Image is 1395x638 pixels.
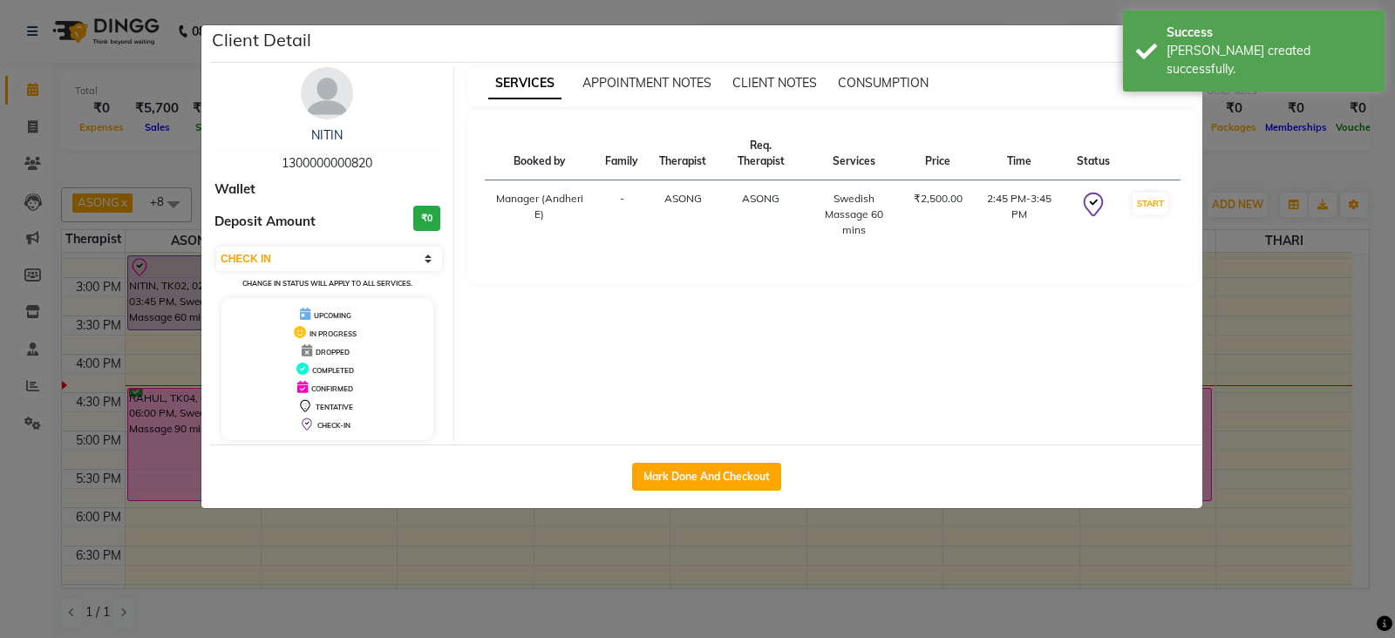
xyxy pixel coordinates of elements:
img: avatar [301,67,353,119]
span: TENTATIVE [316,403,353,411]
td: Manager (Andheri E) [485,180,595,249]
td: - [595,180,649,249]
div: Success [1167,24,1371,42]
span: 1300000000820 [282,155,372,171]
th: Time [973,127,1066,180]
th: Booked by [485,127,595,180]
th: Status [1066,127,1120,180]
th: Services [805,127,902,180]
small: Change in status will apply to all services. [242,279,412,288]
span: CHECK-IN [317,421,350,430]
div: Bill created successfully. [1167,42,1371,78]
span: Wallet [214,180,255,200]
span: UPCOMING [314,311,351,320]
span: CLIENT NOTES [732,75,817,91]
h3: ₹0 [413,206,440,231]
a: NITIN [311,127,343,143]
th: Price [903,127,973,180]
span: SERVICES [488,68,561,99]
span: APPOINTMENT NOTES [582,75,711,91]
button: Mark Done And Checkout [632,463,781,491]
td: 2:45 PM-3:45 PM [973,180,1066,249]
span: IN PROGRESS [310,329,357,338]
span: CONSUMPTION [838,75,929,91]
span: CONFIRMED [311,384,353,393]
th: Req. Therapist [717,127,805,180]
span: ASONG [742,192,779,205]
th: Therapist [649,127,717,180]
span: Deposit Amount [214,212,316,232]
button: START [1133,193,1168,214]
span: ASONG [664,192,702,205]
div: Swedish Massage 60 mins [815,191,892,238]
span: COMPLETED [312,366,354,375]
div: ₹2,500.00 [914,191,963,207]
th: Family [595,127,649,180]
h5: Client Detail [212,27,311,53]
span: DROPPED [316,348,350,356]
